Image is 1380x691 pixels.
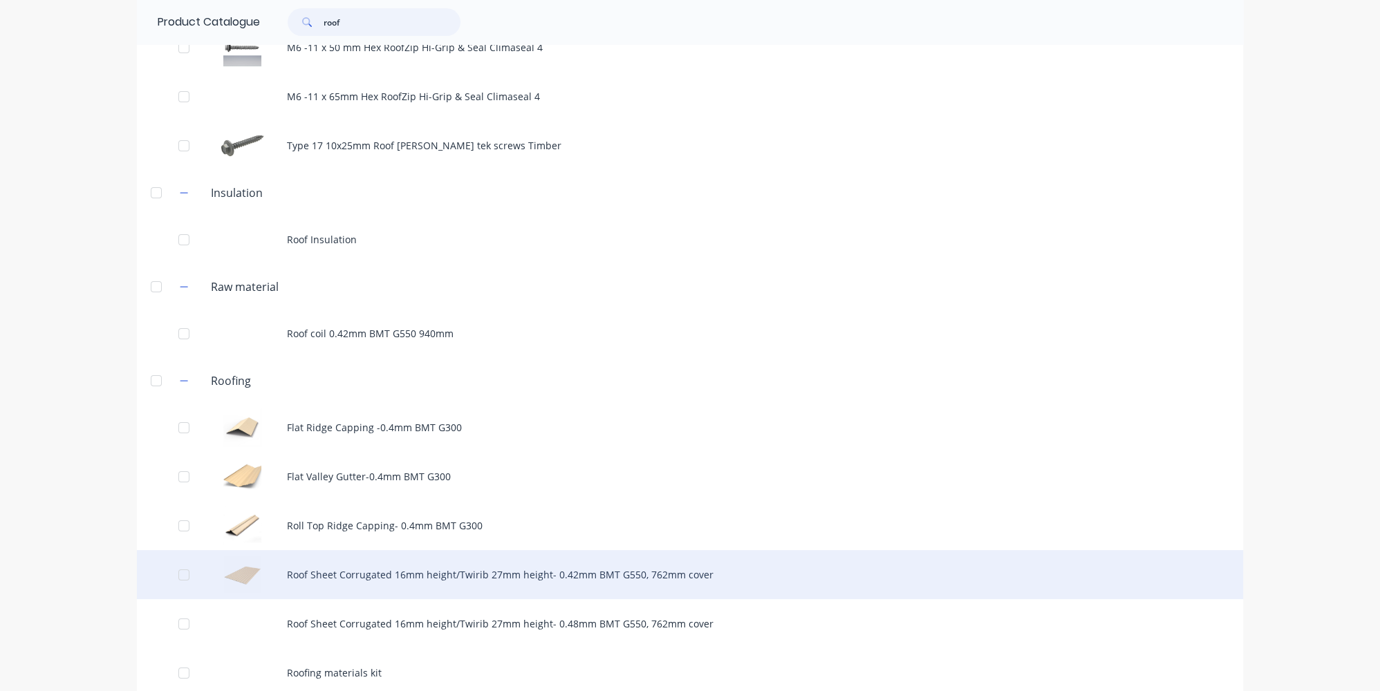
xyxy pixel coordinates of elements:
div: Raw material [200,278,290,295]
input: Search... [324,8,460,36]
div: Roofing [200,372,262,389]
div: Insulation [200,184,274,201]
div: Type 17 10x25mm Roof Batten tek screws TimberType 17 10x25mm Roof [PERSON_NAME] tek screws Timber [137,121,1243,170]
div: Roof Sheet Corrugated 16mm height/Twirib 27mm height- 0.42mm BMT G550, 762mm coverRoof Sheet Corr... [137,550,1243,599]
div: Roof Sheet Corrugated 16mm height/Twirib 27mm height- 0.48mm BMT G550, 762mm cover [137,599,1243,648]
div: Roll Top Ridge Capping- 0.4mm BMT G300Roll Top Ridge Capping- 0.4mm BMT G300 [137,501,1243,550]
div: M6 -11 x 50 mm Hex RoofZip Hi-Grip & Seal Climaseal 4M6 -11 x 50 mm Hex RoofZip Hi-Grip & Seal Cl... [137,23,1243,72]
div: Flat Valley Gutter-0.4mm BMT G300Flat Valley Gutter-0.4mm BMT G300 [137,452,1243,501]
div: Roof coil 0.42mm BMT G550 940mm [137,309,1243,358]
div: M6 -11 x 65mm Hex RoofZip Hi-Grip & Seal Climaseal 4 [137,72,1243,121]
div: Roof Insulation [137,215,1243,264]
div: Flat Ridge Capping -0.4mm BMT G300Flat Ridge Capping -0.4mm BMT G300 [137,403,1243,452]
